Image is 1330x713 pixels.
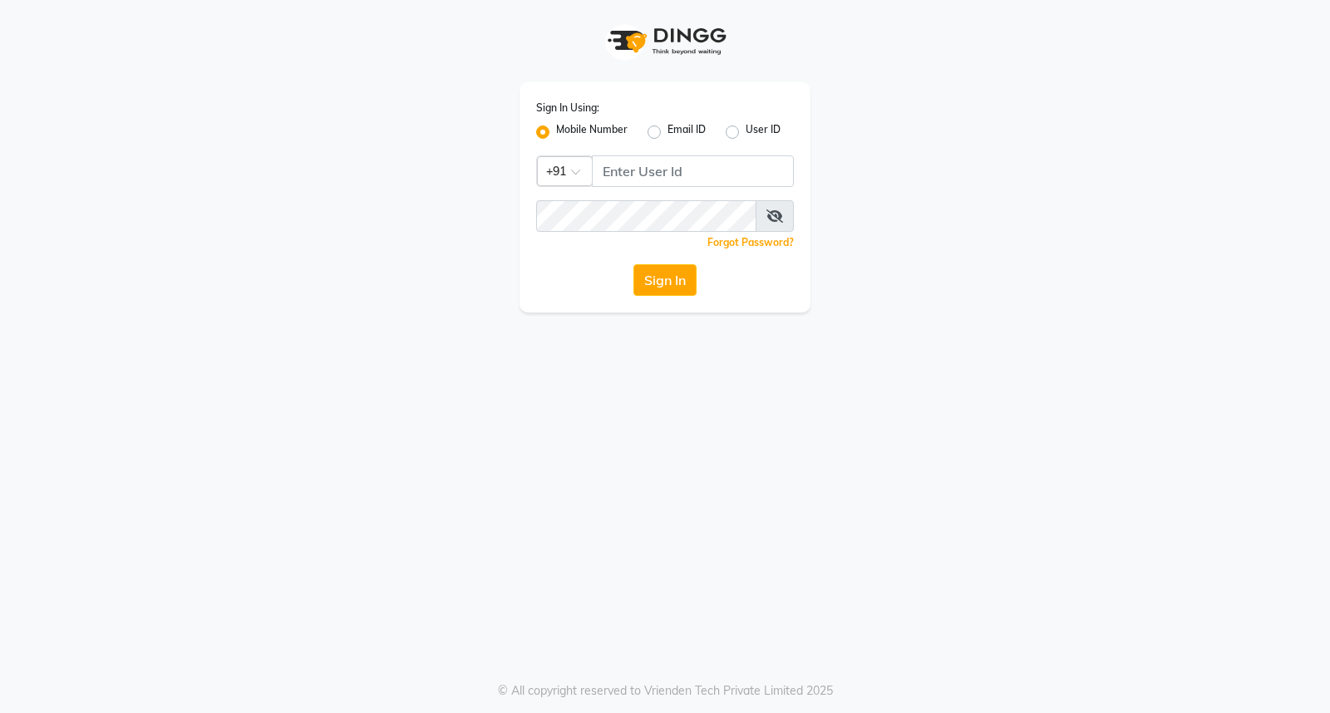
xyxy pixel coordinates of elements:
[667,122,706,142] label: Email ID
[592,155,794,187] input: Username
[536,101,599,116] label: Sign In Using:
[746,122,781,142] label: User ID
[536,200,756,232] input: Username
[556,122,628,142] label: Mobile Number
[598,17,731,66] img: logo1.svg
[707,236,794,248] a: Forgot Password?
[633,264,697,296] button: Sign In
